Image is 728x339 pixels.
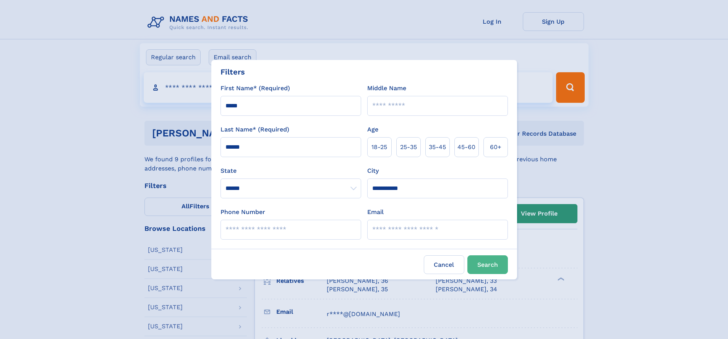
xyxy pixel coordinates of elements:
span: 60+ [490,143,501,152]
label: Phone Number [221,208,265,217]
span: 35‑45 [429,143,446,152]
div: Filters [221,66,245,78]
label: Cancel [424,255,464,274]
span: 18‑25 [371,143,387,152]
label: City [367,166,379,175]
label: First Name* (Required) [221,84,290,93]
label: Last Name* (Required) [221,125,289,134]
span: 25‑35 [400,143,417,152]
span: 45‑60 [457,143,475,152]
label: Email [367,208,384,217]
label: Middle Name [367,84,406,93]
label: State [221,166,361,175]
label: Age [367,125,378,134]
button: Search [467,255,508,274]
